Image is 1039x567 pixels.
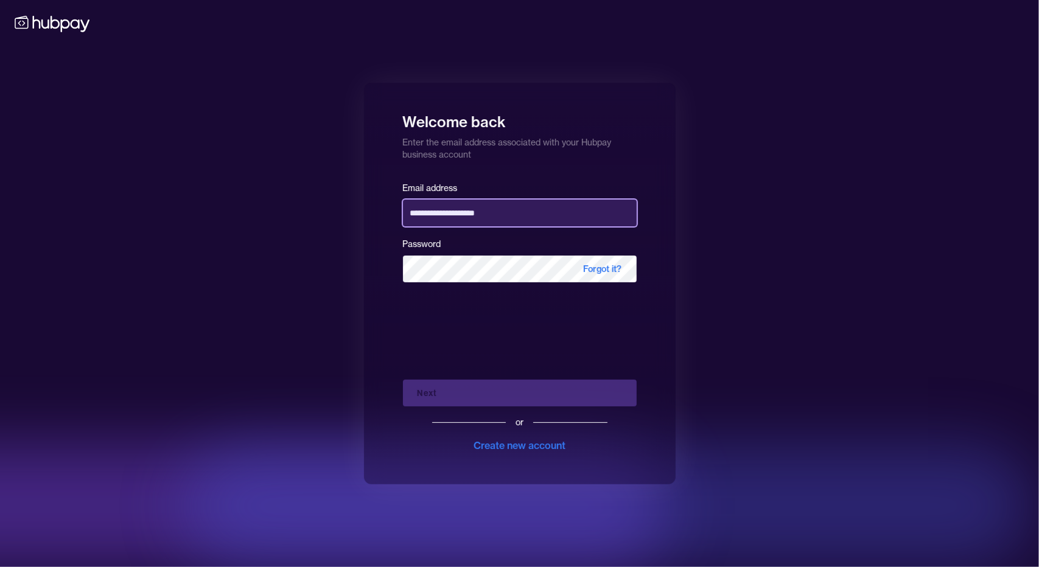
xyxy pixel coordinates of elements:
[516,416,523,428] div: or
[403,238,441,249] label: Password
[569,256,637,282] span: Forgot it?
[403,105,637,131] h1: Welcome back
[403,131,637,161] p: Enter the email address associated with your Hubpay business account
[403,183,458,193] label: Email address
[474,438,565,453] div: Create new account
